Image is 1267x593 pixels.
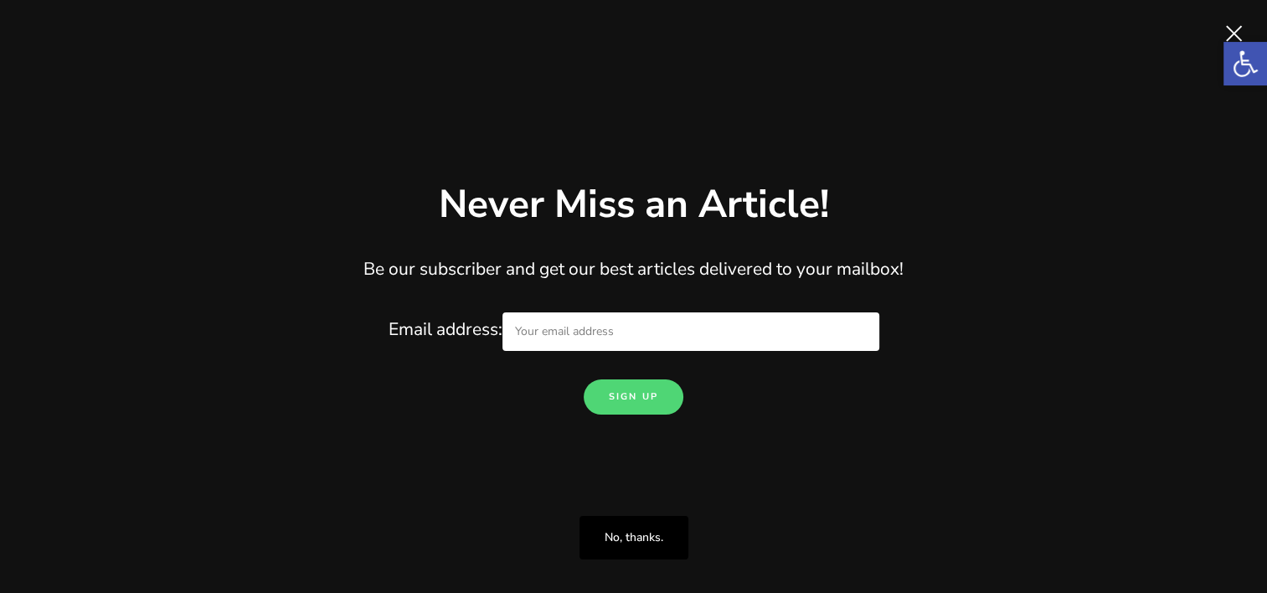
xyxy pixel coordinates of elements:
[584,379,683,415] input: Sign up
[579,516,688,559] a: No, thanks.
[502,312,879,351] input: Email address:
[1217,17,1250,50] span: Close
[389,317,879,341] label: Email address:
[56,255,1212,284] p: Be our subscriber and get our best articles delivered to your mailbox!
[439,178,829,230] h5: Never Miss an Article!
